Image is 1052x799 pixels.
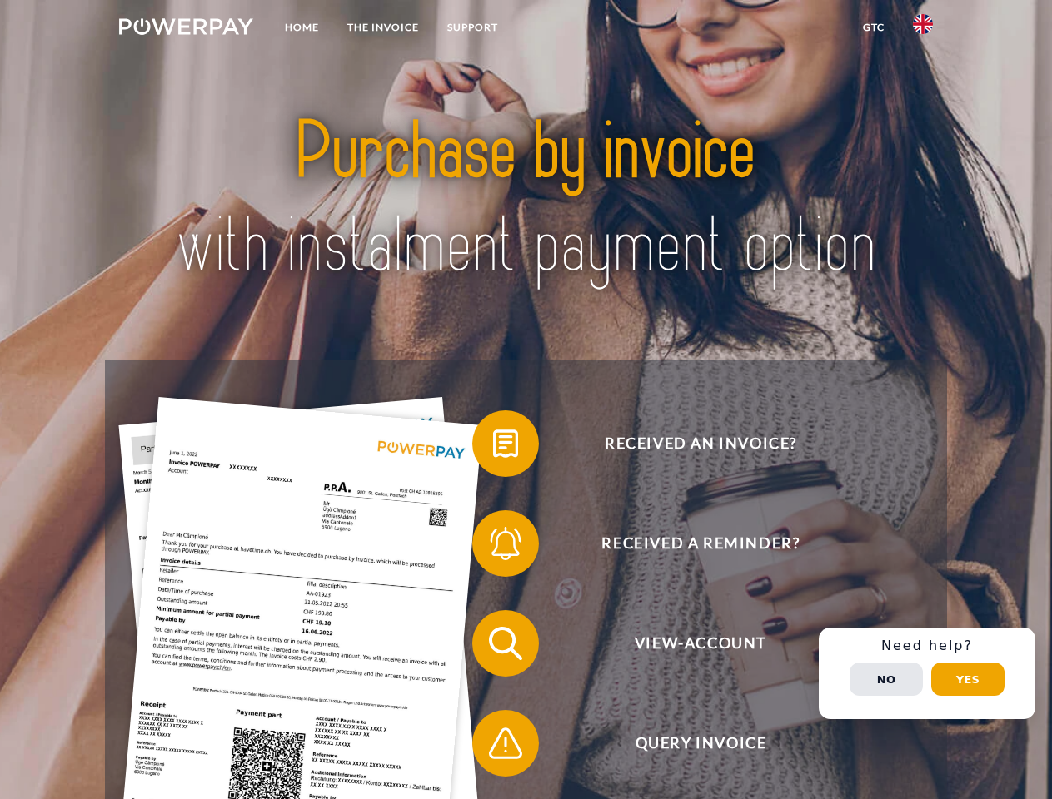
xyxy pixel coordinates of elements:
span: Query Invoice [496,710,905,777]
img: qb_bell.svg [485,523,526,564]
button: Received an invoice? [472,410,905,477]
span: Received an invoice? [496,410,905,477]
img: qb_search.svg [485,623,526,664]
span: Received a reminder? [496,510,905,577]
img: qb_bill.svg [485,423,526,464]
h3: Need help? [829,638,1025,654]
a: THE INVOICE [333,12,433,42]
button: Received a reminder? [472,510,905,577]
button: Query Invoice [472,710,905,777]
button: No [850,663,923,696]
button: Yes [931,663,1005,696]
img: en [913,14,933,34]
div: Schnellhilfe [819,628,1035,719]
img: logo-powerpay-white.svg [119,18,253,35]
img: qb_warning.svg [485,722,526,764]
a: GTC [849,12,899,42]
a: Support [433,12,512,42]
span: View-Account [496,610,905,677]
button: View-Account [472,610,905,677]
img: title-powerpay_en.svg [159,80,893,319]
a: Home [271,12,333,42]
